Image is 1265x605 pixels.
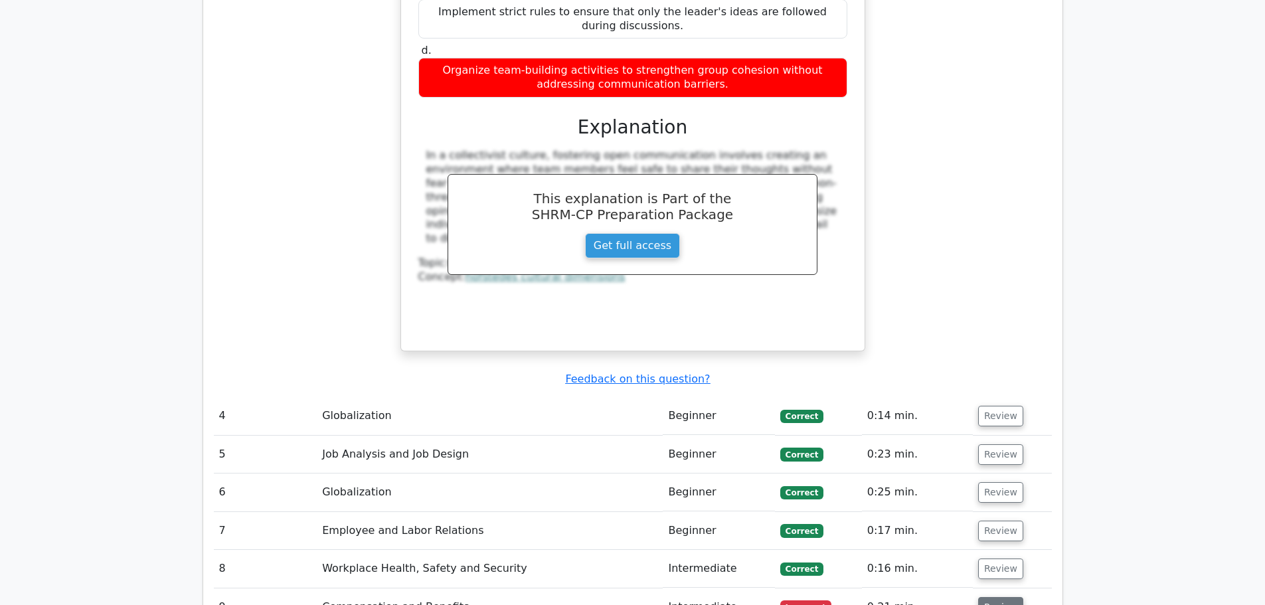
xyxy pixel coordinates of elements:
td: 7 [214,512,317,550]
td: Job Analysis and Job Design [317,436,663,474]
a: Get full access [585,233,680,258]
td: Beginner [663,397,774,435]
button: Review [978,444,1023,465]
a: hofstedes cultural dimensions [465,270,625,283]
td: Intermediate [663,550,774,588]
button: Review [978,559,1023,579]
td: Employee and Labor Relations [317,512,663,550]
td: 4 [214,397,317,435]
div: Concept: [418,270,847,284]
td: 0:17 min. [862,512,973,550]
td: Globalization [317,397,663,435]
td: Globalization [317,474,663,511]
td: Workplace Health, Safety and Security [317,550,663,588]
td: 0:25 min. [862,474,973,511]
td: 0:23 min. [862,436,973,474]
td: 0:16 min. [862,550,973,588]
span: Correct [780,524,823,537]
td: Beginner [663,474,774,511]
a: Feedback on this question? [565,373,710,385]
button: Review [978,482,1023,503]
span: Correct [780,410,823,423]
span: Correct [780,486,823,499]
div: Organize team-building activities to strengthen group cohesion without addressing communication b... [418,58,847,98]
div: Topic: [418,256,847,270]
div: In a collectivist culture, fostering open communication involves creating an environment where te... [426,149,839,246]
button: Review [978,406,1023,426]
td: 8 [214,550,317,588]
span: Correct [780,562,823,576]
td: Beginner [663,512,774,550]
span: Correct [780,448,823,461]
span: d. [422,44,432,56]
button: Review [978,521,1023,541]
td: 0:14 min. [862,397,973,435]
td: Beginner [663,436,774,474]
td: 6 [214,474,317,511]
td: 5 [214,436,317,474]
h3: Explanation [426,116,839,139]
